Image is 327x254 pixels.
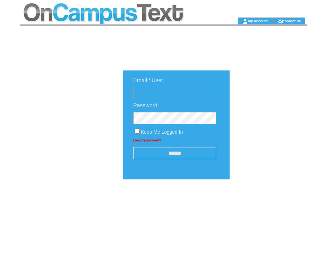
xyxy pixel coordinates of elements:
[133,138,161,142] a: Forgot password?
[133,102,159,108] span: Password:
[141,129,183,135] span: Keep Me Logged In
[133,77,165,83] span: Email / User:
[248,19,268,23] a: my account
[243,19,248,24] img: account_icon.gif
[250,197,284,205] img: transparent.png
[283,19,301,23] a: contact us
[277,19,283,24] img: contact_us_icon.gif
